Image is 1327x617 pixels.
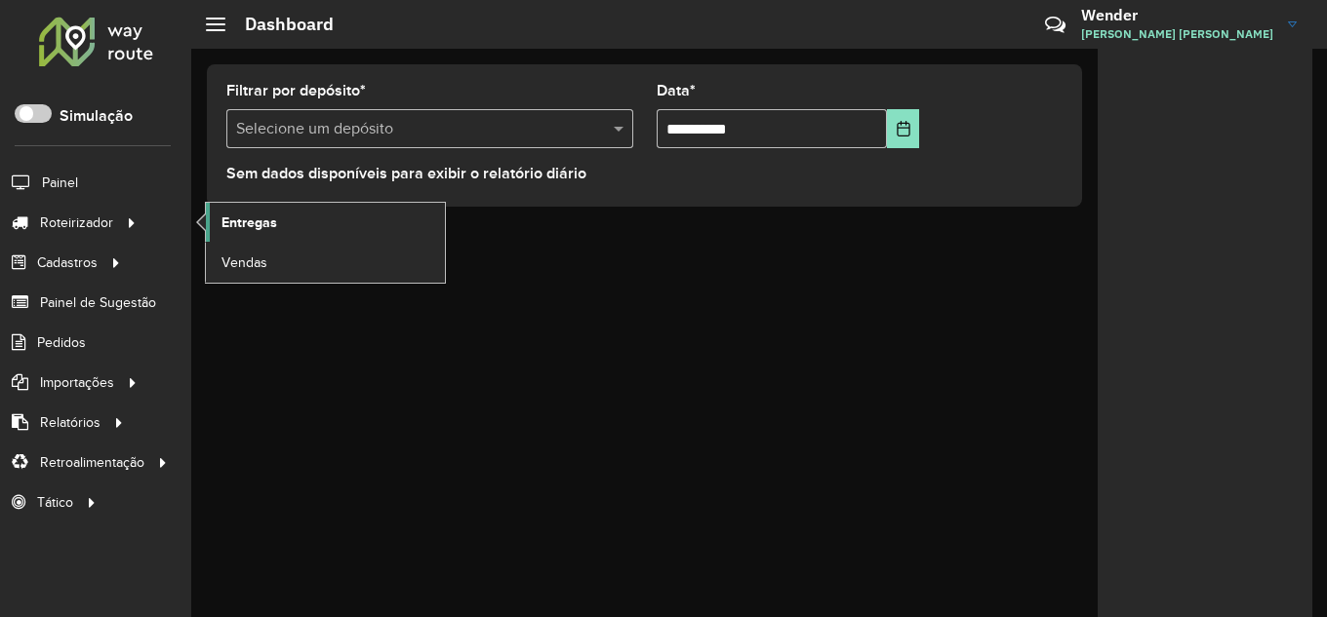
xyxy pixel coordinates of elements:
label: Simulação [60,104,133,128]
span: Retroalimentação [40,452,144,473]
span: Tático [37,492,73,513]
h2: Dashboard [225,14,334,35]
a: Entregas [206,203,445,242]
span: Relatórios [40,412,101,433]
span: Entregas [221,212,277,233]
label: Data [657,79,696,102]
a: Vendas [206,243,445,282]
span: Vendas [221,252,267,273]
span: Cadastros [37,252,98,273]
span: Painel [42,173,78,193]
h3: Wender [1081,6,1273,24]
span: Painel de Sugestão [40,292,156,313]
span: Importações [40,372,114,393]
span: [PERSON_NAME] [PERSON_NAME] [1081,25,1273,43]
label: Sem dados disponíveis para exibir o relatório diário [226,162,586,185]
a: Contato Rápido [1034,4,1076,46]
span: Pedidos [37,332,86,353]
button: Choose Date [887,109,919,148]
label: Filtrar por depósito [226,79,366,102]
span: Roteirizador [40,212,113,233]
